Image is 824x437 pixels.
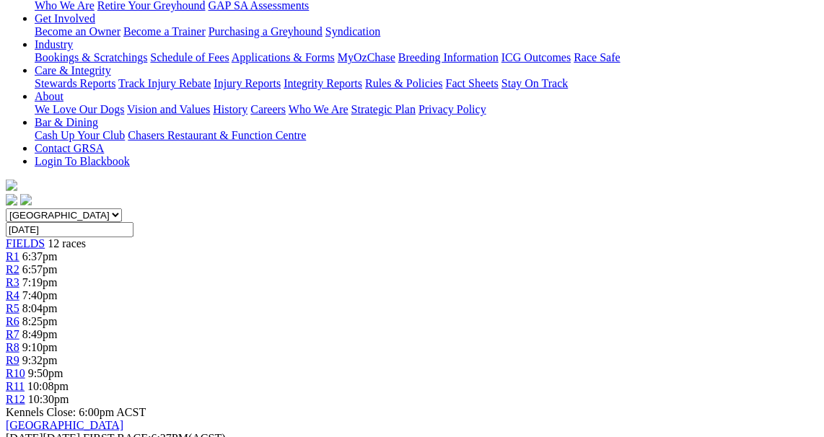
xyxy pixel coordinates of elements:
[325,25,380,37] a: Syndication
[6,263,19,275] a: R2
[35,90,63,102] a: About
[213,103,247,115] a: History
[6,180,17,191] img: logo-grsa-white.png
[27,380,69,392] span: 10:08pm
[35,129,818,142] div: Bar & Dining
[214,77,281,89] a: Injury Reports
[418,103,486,115] a: Privacy Policy
[28,367,63,379] span: 9:50pm
[48,237,86,250] span: 12 races
[22,341,58,353] span: 9:10pm
[35,64,111,76] a: Care & Integrity
[28,393,69,405] span: 10:30pm
[232,51,335,63] a: Applications & Forms
[351,103,416,115] a: Strategic Plan
[22,263,58,275] span: 6:57pm
[6,406,146,418] span: Kennels Close: 6:00pm ACST
[209,25,323,37] a: Purchasing a Greyhound
[6,341,19,353] a: R8
[574,51,620,63] a: Race Safe
[22,289,58,301] span: 7:40pm
[35,129,125,141] a: Cash Up Your Club
[446,77,499,89] a: Fact Sheets
[6,222,133,237] input: Select date
[128,129,306,141] a: Chasers Restaurant & Function Centre
[35,25,818,38] div: Get Involved
[6,328,19,340] a: R7
[6,289,19,301] a: R4
[398,51,499,63] a: Breeding Information
[123,25,206,37] a: Become a Trainer
[22,302,58,314] span: 8:04pm
[22,354,58,366] span: 9:32pm
[35,25,120,37] a: Become an Owner
[35,51,818,64] div: Industry
[6,302,19,314] a: R5
[365,77,443,89] a: Rules & Policies
[35,77,818,90] div: Care & Integrity
[22,250,58,262] span: 6:37pm
[6,237,45,250] a: FIELDS
[20,194,32,206] img: twitter.svg
[35,51,147,63] a: Bookings & Scratchings
[35,38,73,50] a: Industry
[35,12,95,25] a: Get Involved
[6,276,19,288] a: R3
[35,103,124,115] a: We Love Our Dogs
[6,419,123,431] a: [GEOGRAPHIC_DATA]
[22,328,58,340] span: 8:49pm
[118,77,211,89] a: Track Injury Rebate
[35,103,818,116] div: About
[6,380,25,392] a: R11
[35,142,104,154] a: Contact GRSA
[22,276,58,288] span: 7:19pm
[338,51,395,63] a: MyOzChase
[127,103,210,115] a: Vision and Values
[284,77,362,89] a: Integrity Reports
[501,51,571,63] a: ICG Outcomes
[35,77,115,89] a: Stewards Reports
[6,367,25,379] a: R10
[6,315,19,327] a: R6
[35,116,98,128] a: Bar & Dining
[250,103,286,115] a: Careers
[6,250,19,262] a: R1
[22,315,58,327] span: 8:25pm
[6,354,19,366] a: R9
[35,155,130,167] a: Login To Blackbook
[501,77,568,89] a: Stay On Track
[150,51,229,63] a: Schedule of Fees
[289,103,349,115] a: Who We Are
[6,393,25,405] a: R12
[6,194,17,206] img: facebook.svg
